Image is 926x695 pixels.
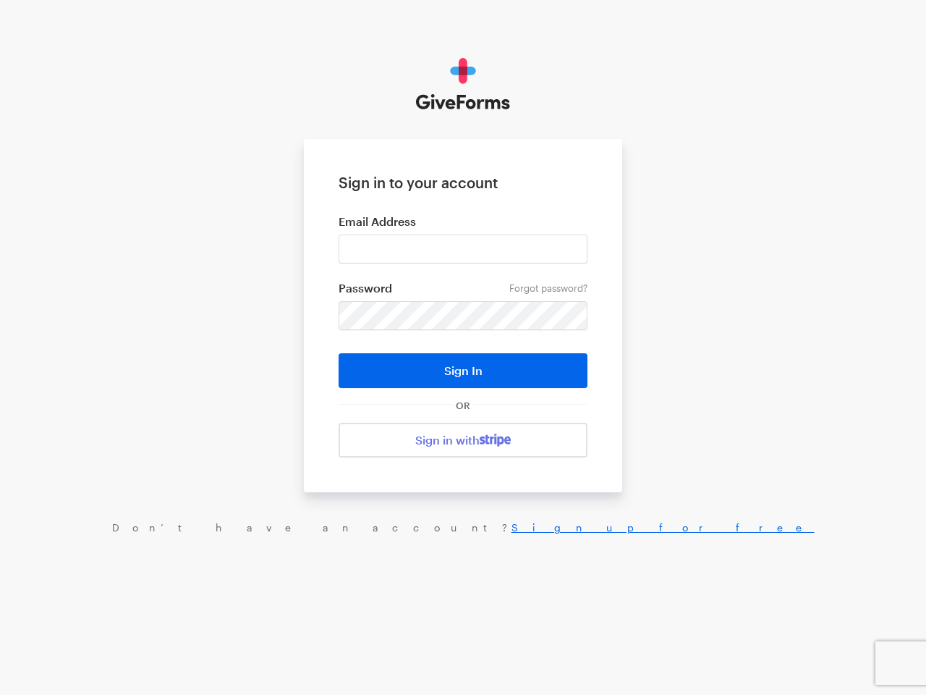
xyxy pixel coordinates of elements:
img: GiveForms [416,58,511,110]
span: OR [453,400,473,411]
div: Don’t have an account? [14,521,912,534]
a: Sign up for free [511,521,815,534]
a: Forgot password? [509,282,587,294]
label: Email Address [339,214,587,229]
a: Sign in with [339,423,587,458]
button: Sign In [339,353,587,388]
label: Password [339,281,587,295]
h1: Sign in to your account [339,174,587,191]
img: stripe-07469f1003232ad58a8838275b02f7af1ac9ba95304e10fa954b414cd571f63b.svg [480,434,511,447]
